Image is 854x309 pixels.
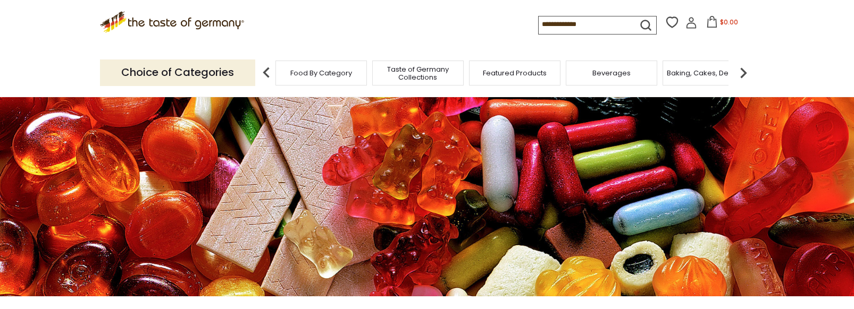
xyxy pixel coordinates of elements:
[720,18,738,27] span: $0.00
[483,69,547,77] a: Featured Products
[733,62,754,83] img: next arrow
[699,16,744,32] button: $0.00
[290,69,352,77] a: Food By Category
[100,59,255,85] p: Choice of Categories
[592,69,631,77] a: Beverages
[667,69,749,77] a: Baking, Cakes, Desserts
[375,65,461,81] a: Taste of Germany Collections
[256,62,277,83] img: previous arrow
